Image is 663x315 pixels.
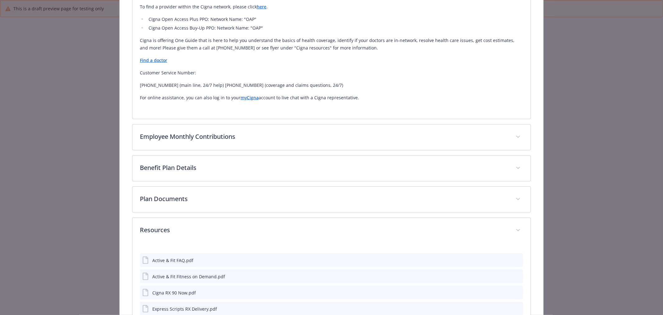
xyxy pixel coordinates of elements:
[132,218,531,243] div: Resources
[241,95,259,101] a: myCigna
[140,194,508,204] p: Plan Documents
[152,273,225,280] div: Active & Fit Fitness on Demand.pdf
[132,125,531,150] div: Employee Monthly Contributions
[257,4,266,10] a: here
[147,16,523,23] li: Cigna Open Access Plus PPO: Network Name: "OAP"
[505,273,510,280] button: download file
[152,306,217,312] div: Express Scripts RX Delivery.pdf
[505,289,510,296] button: download file
[140,37,523,52] p: Cigna is offering One Guide that is here to help you understand the basics of health coverage, id...
[147,24,523,32] li: Cigna Open Access Buy-Up PPO: Network Name: "OAP"
[140,69,523,77] p: Customer Service Number:
[132,187,531,212] div: Plan Documents
[515,289,521,296] button: preview file
[515,257,521,264] button: preview file
[140,225,508,235] p: Resources
[515,306,521,312] button: preview file
[140,163,508,172] p: Benefit Plan Details
[152,257,193,264] div: Active & Fit FAQ.pdf
[505,306,510,312] button: download file
[140,3,523,11] p: To find a provider within the Cigna network, please click .
[140,82,523,89] p: [PHONE_NUMBER] (main line, 24/7 help) [PHONE_NUMBER] (coverage and claims questions, 24/7)
[140,132,508,141] p: Employee Monthly Contributions
[515,273,521,280] button: preview file
[140,94,523,101] p: For online assistance, you can also log in to your account to live chat with a Cigna representative.
[505,257,510,264] button: download file
[132,156,531,181] div: Benefit Plan Details
[152,289,196,296] div: Cigna RX 90 Now.pdf
[140,57,167,63] a: Find a doctor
